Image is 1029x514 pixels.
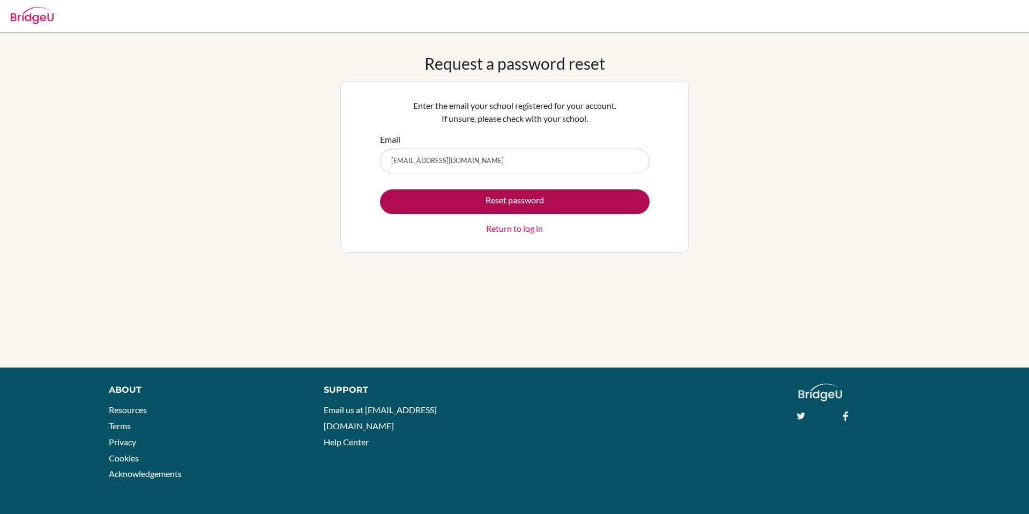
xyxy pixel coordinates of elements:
[424,54,605,73] h1: Request a password reset
[11,7,54,24] img: Bridge-U
[109,384,300,396] div: About
[380,99,650,125] p: Enter the email your school registered for your account. If unsure, please check with your school.
[109,405,147,415] a: Resources
[324,384,502,396] div: Support
[324,437,369,447] a: Help Center
[109,468,182,479] a: Acknowledgements
[109,437,136,447] a: Privacy
[380,133,400,146] label: Email
[109,421,131,431] a: Terms
[324,405,437,431] a: Email us at [EMAIL_ADDRESS][DOMAIN_NAME]
[109,453,139,463] a: Cookies
[380,189,650,214] button: Reset password
[486,222,543,235] a: Return to log in
[799,384,842,401] img: logo_white@2x-f4f0deed5e89b7ecb1c2cc34c3e3d731f90f0f143d5ea2071677605dd97b5244.png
